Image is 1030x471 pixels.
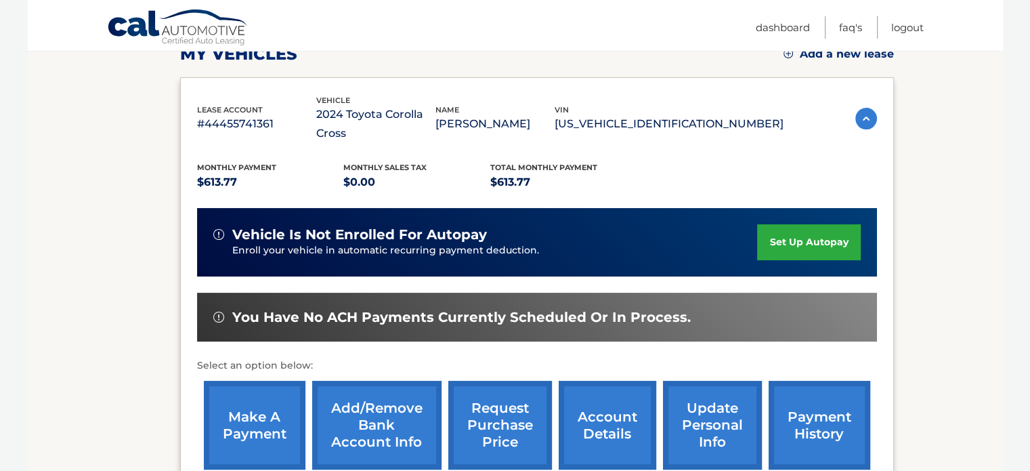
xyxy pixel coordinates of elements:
a: make a payment [204,381,305,470]
a: Dashboard [756,16,810,39]
span: vehicle [316,96,350,105]
span: name [435,105,459,115]
a: account details [559,381,656,470]
span: vin [555,105,569,115]
a: payment history [769,381,870,470]
a: FAQ's [839,16,862,39]
p: #44455741361 [197,115,316,134]
img: accordion-active.svg [855,108,877,129]
img: alert-white.svg [213,312,224,323]
a: Cal Automotive [107,9,249,48]
img: add.svg [784,49,793,58]
p: [PERSON_NAME] [435,115,555,134]
p: [US_VEHICLE_IDENTIFICATION_NUMBER] [555,115,784,134]
a: Add a new lease [784,47,894,61]
span: Monthly Payment [197,163,276,172]
a: set up autopay [757,224,860,260]
img: alert-white.svg [213,229,224,240]
span: Monthly sales Tax [343,163,427,172]
p: Select an option below: [197,358,877,374]
a: Add/Remove bank account info [312,381,442,470]
a: request purchase price [448,381,552,470]
h2: my vehicles [180,44,297,64]
a: Logout [891,16,924,39]
a: update personal info [663,381,762,470]
p: 2024 Toyota Corolla Cross [316,105,435,143]
p: Enroll your vehicle in automatic recurring payment deduction. [232,243,758,258]
span: lease account [197,105,263,115]
span: Total Monthly Payment [490,163,597,172]
p: $0.00 [343,173,490,192]
p: $613.77 [197,173,344,192]
span: vehicle is not enrolled for autopay [232,226,487,243]
p: $613.77 [490,173,637,192]
span: You have no ACH payments currently scheduled or in process. [232,309,691,326]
